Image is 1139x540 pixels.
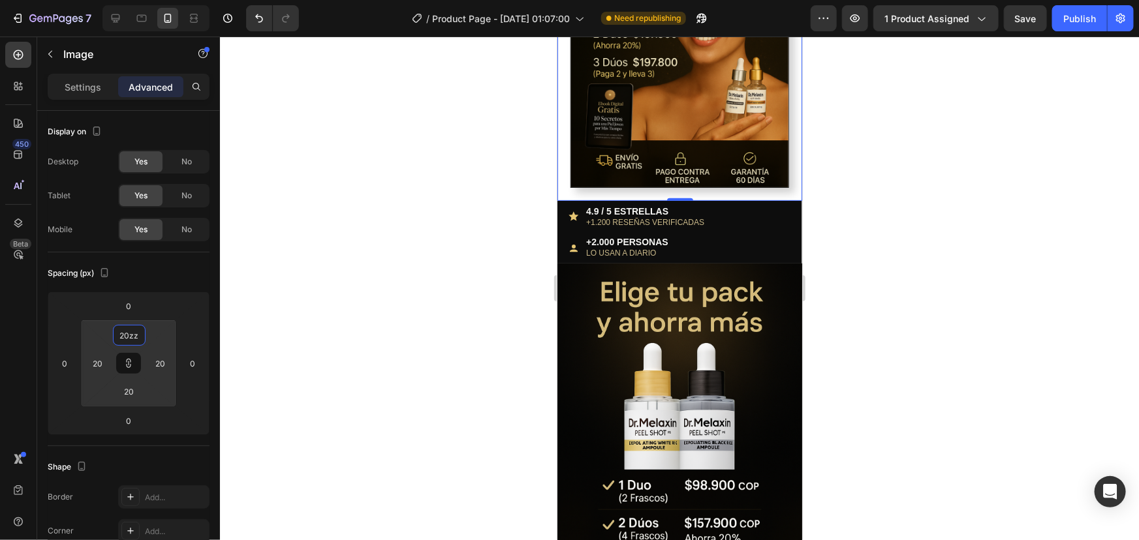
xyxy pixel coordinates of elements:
span: No [181,190,192,202]
div: Add... [145,492,206,503]
input: 0 [116,296,142,316]
div: 450 [12,139,31,149]
div: Undo/Redo [246,5,299,31]
span: Yes [134,190,148,202]
span: 1 product assigned [884,12,969,25]
input: 0 [183,353,202,373]
button: Publish [1052,5,1107,31]
span: No [181,224,192,235]
div: Desktop [48,156,78,168]
div: Add... [145,526,206,537]
div: Beta [10,239,31,249]
button: 7 [5,5,97,31]
div: Corner [48,525,74,537]
span: Save [1015,13,1037,24]
span: Yes [134,156,148,168]
div: Tablet [48,190,70,202]
span: / [426,12,429,25]
p: Settings [65,80,101,94]
iframe: Design area [557,37,802,540]
div: Border [48,491,73,503]
input: 20px [88,353,108,373]
div: Mobile [48,224,72,235]
span: Product Page - [DATE] 01:07:00 [432,12,570,25]
div: Spacing (px) [48,265,112,282]
p: Advanced [129,80,173,94]
div: Open Intercom Messenger [1095,476,1126,507]
p: 7 [86,10,91,26]
span: Yes [134,224,148,235]
input: 0 [55,353,74,373]
input: 0 [116,411,142,430]
div: Publish [1063,12,1096,25]
p: Image [63,46,174,62]
div: Shape [48,458,89,476]
button: Save [1004,5,1047,31]
span: Need republishing [614,12,681,24]
input: 20zz [116,325,142,345]
div: Display on [48,123,104,141]
span: No [181,156,192,168]
input: 20px [116,382,142,401]
input: 20px [151,353,170,373]
button: 1 product assigned [873,5,999,31]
